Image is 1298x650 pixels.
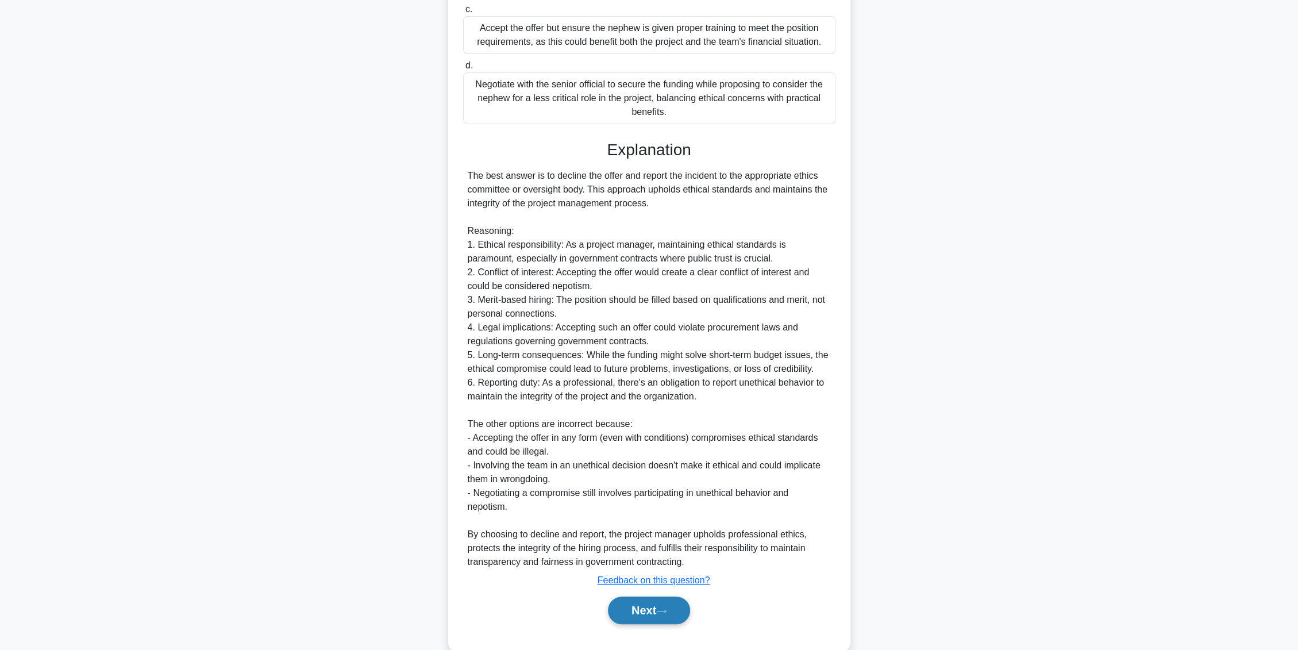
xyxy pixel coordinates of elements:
div: Negotiate with the senior official to secure the funding while proposing to consider the nephew f... [463,72,835,124]
span: c. [465,4,472,14]
span: d. [465,60,473,70]
div: Accept the offer but ensure the nephew is given proper training to meet the position requirements... [463,16,835,54]
button: Next [608,597,690,624]
h3: Explanation [470,140,829,160]
div: The best answer is to decline the offer and report the incident to the appropriate ethics committ... [468,169,831,569]
a: Feedback on this question? [598,575,710,585]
